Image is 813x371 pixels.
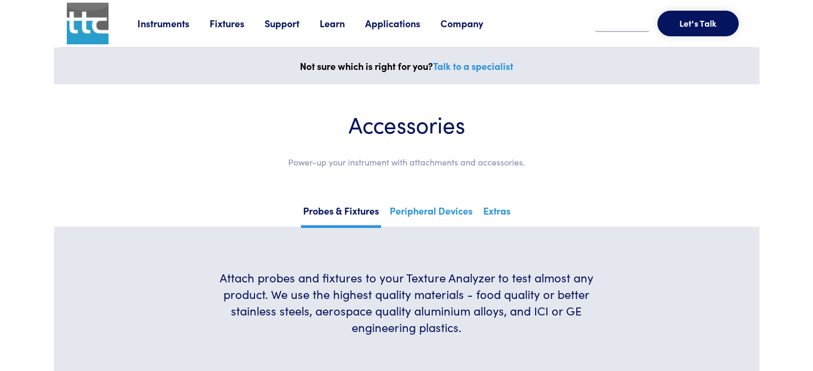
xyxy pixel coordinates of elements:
[320,17,365,30] a: Learn
[365,17,440,30] a: Applications
[301,202,381,228] a: Probes & Fixtures
[60,58,753,74] p: Not sure which is right for you?
[86,110,727,138] h1: Accessories
[481,202,513,225] a: Extras
[86,155,727,169] p: Power-up your instrument with attachments and accessories.
[440,17,504,30] a: Company
[657,11,739,36] button: Let's Talk
[210,17,265,30] a: Fixtures
[433,59,513,73] a: Talk to a specialist
[137,17,210,30] a: Instruments
[265,17,320,30] a: Support
[67,3,109,44] img: ttc_logo_1x1_v1.0.png
[388,202,475,225] a: Peripheral Devices
[206,270,607,335] h6: Attach probes and fixtures to your Texture Analyzer to test almost any product. We use the highes...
